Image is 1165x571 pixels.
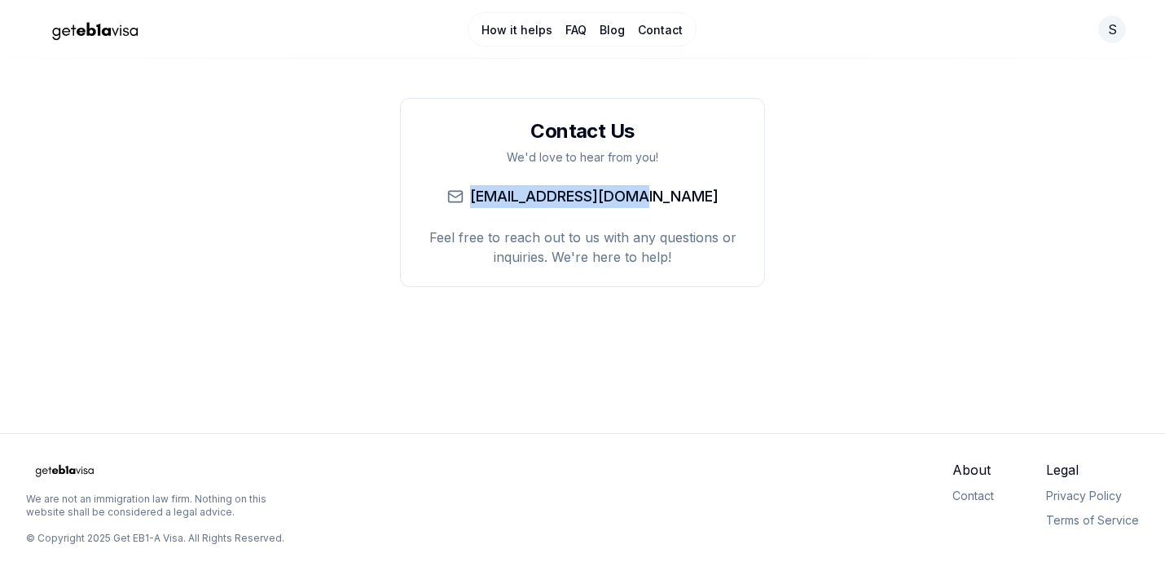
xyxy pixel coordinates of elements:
[26,532,284,545] p: © Copyright 2025 Get EB1-A Visa. All Rights Reserved.
[38,15,401,44] a: Home Page
[600,22,625,38] a: Blog
[1046,513,1139,527] a: Terms of Service
[1046,489,1122,502] a: Privacy Policy
[420,228,745,267] p: Feel free to reach out to us with any questions or inquiries. We're here to help!
[468,12,697,46] nav: Main
[565,22,587,38] a: FAQ
[1097,15,1127,44] button: Open your profile menu
[952,489,994,502] a: Contact
[1046,460,1139,480] span: Legal
[638,22,683,38] a: Contact
[38,15,152,44] img: geteb1avisa logo
[481,22,552,38] a: How it helps
[26,493,305,519] p: We are not an immigration law firm. Nothing on this website shall be considered a legal advice.
[26,460,305,480] a: Home Page
[470,185,719,208] a: [EMAIL_ADDRESS][DOMAIN_NAME]
[420,118,745,144] h3: Contact Us
[1108,20,1117,39] span: s
[420,149,745,166] p: We'd love to hear from you!
[26,460,103,480] img: geteb1avisa logo
[952,460,994,480] span: About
